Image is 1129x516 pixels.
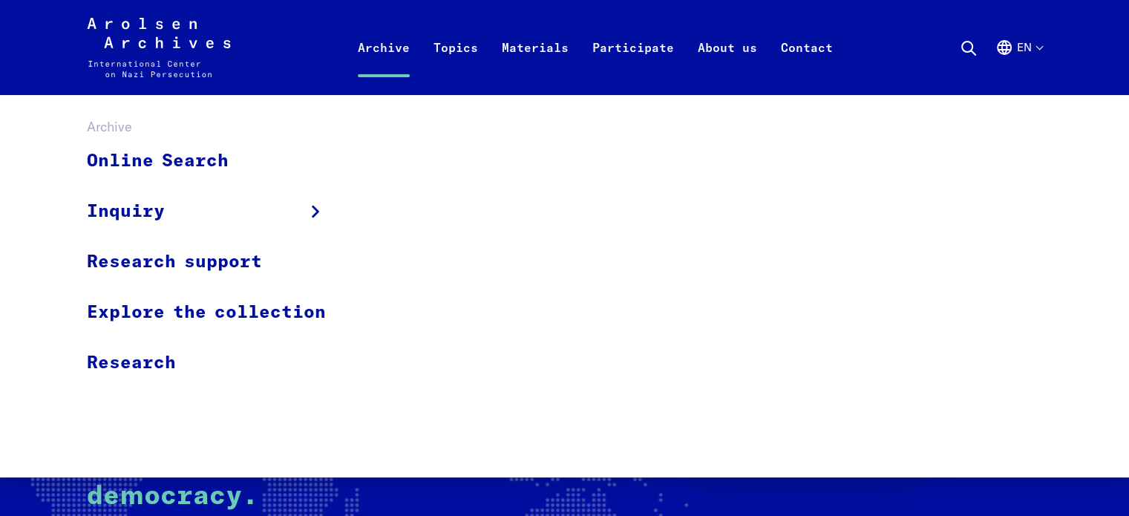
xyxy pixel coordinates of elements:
[346,18,845,77] nav: Primary
[686,36,769,95] a: About us
[769,36,845,95] a: Contact
[346,36,422,95] a: Archive
[87,338,345,388] a: Research
[87,137,345,388] ul: Archive
[580,36,686,95] a: Participate
[87,198,165,225] span: Inquiry
[490,36,580,95] a: Materials
[422,36,490,95] a: Topics
[995,39,1042,92] button: English, language selection
[87,186,345,237] a: Inquiry
[87,237,345,287] a: Research support
[87,287,345,338] a: Explore the collection
[87,137,345,186] a: Online Search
